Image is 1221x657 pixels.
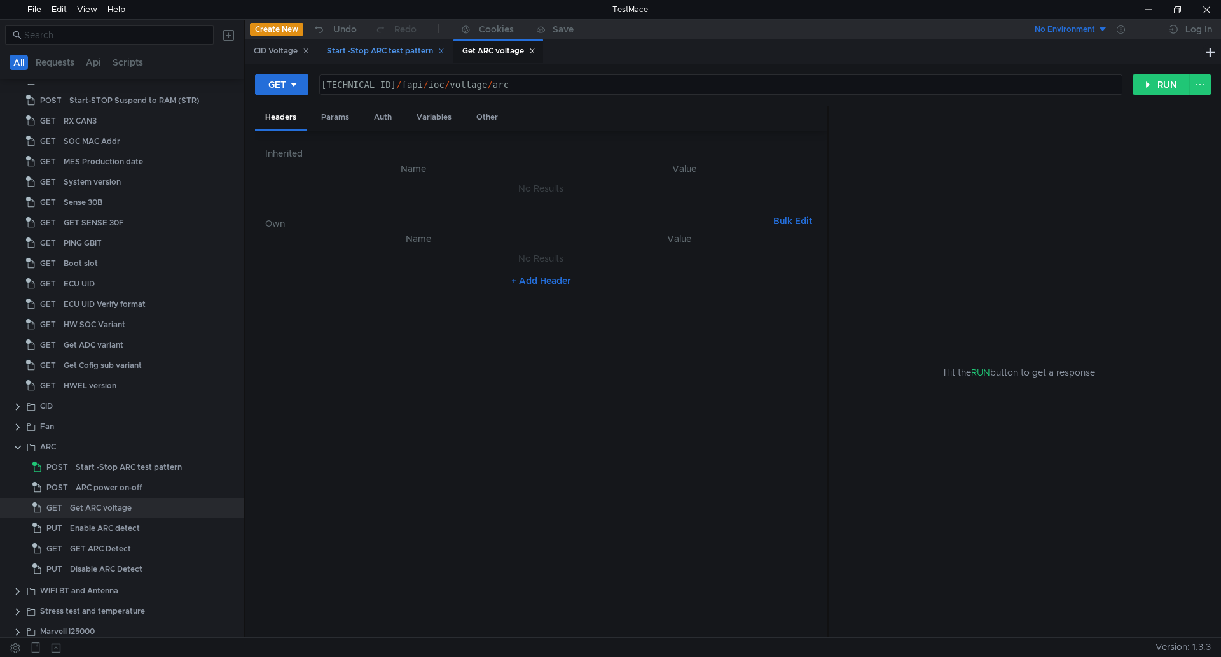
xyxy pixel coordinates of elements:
[265,146,817,161] h6: Inherited
[40,622,95,641] div: Marvell I25000
[64,274,95,293] div: ECU UID
[76,478,142,497] div: ARC power on-off
[64,254,98,273] div: Boot slot
[40,234,56,253] span: GET
[64,295,146,314] div: ECU UID Verify format
[82,55,105,70] button: Api
[46,478,68,497] span: POST
[64,234,102,253] div: PING GBIT
[479,22,514,37] div: Cookies
[40,274,56,293] span: GET
[40,437,56,456] div: ARC
[268,78,286,92] div: GET
[255,106,307,131] div: Headers
[10,55,28,70] button: All
[551,231,807,246] th: Value
[275,161,551,176] th: Name
[40,213,56,232] span: GET
[366,20,425,39] button: Redo
[518,183,563,194] nz-embed-empty: No Results
[64,193,102,212] div: Sense 30B
[24,28,206,42] input: Search...
[40,417,54,436] div: Fan
[518,253,563,264] nz-embed-empty: No Results
[333,22,357,37] div: Undo
[768,213,817,229] button: Bulk Edit
[1035,24,1095,36] div: No Environment
[364,106,402,129] div: Auth
[64,315,125,334] div: HW SOC Variant
[40,132,56,151] span: GET
[46,560,62,579] span: PUT
[70,519,140,538] div: Enable ARC detect
[64,111,97,131] div: RX CAN3
[69,91,200,110] div: Start-STOP Suspend to RAM (STR)
[311,106,359,129] div: Params
[466,106,508,129] div: Other
[40,581,118,600] div: WIFI BT and Antenna
[46,498,62,518] span: GET
[551,161,817,176] th: Value
[46,539,62,558] span: GET
[40,397,53,416] div: CID
[64,376,116,395] div: HWEL version
[327,45,445,58] div: Start -Stop ARC test pattern
[462,45,535,58] div: Get ARC voltage
[46,458,68,477] span: POST
[64,152,143,171] div: MES Production date
[506,273,576,288] button: + Add Header
[394,22,417,37] div: Redo
[64,336,123,355] div: Get ADC variant
[1133,74,1190,95] button: RUN
[76,458,182,477] div: Start -Stop ARC test pattern
[553,25,574,34] div: Save
[265,216,768,231] h6: Own
[40,602,145,621] div: Stress test and temperature
[40,356,56,375] span: GET
[250,23,303,36] button: Create New
[64,132,120,151] div: SOC MAC Addr
[40,295,56,314] span: GET
[40,152,56,171] span: GET
[944,365,1095,379] span: Hit the button to get a response
[70,560,142,579] div: Disable ARC Detect
[1185,22,1212,37] div: Log In
[70,539,131,558] div: GET ARC Detect
[40,111,56,131] span: GET
[46,519,62,538] span: PUT
[303,20,366,39] button: Undo
[32,55,78,70] button: Requests
[40,315,56,334] span: GET
[64,213,124,232] div: GET SENSE 30F
[255,74,308,95] button: GET
[40,376,56,395] span: GET
[406,106,462,129] div: Variables
[64,173,121,192] div: System version
[64,356,142,375] div: Get Cofig sub variant
[1155,638,1211,656] span: Version: 1.3.3
[109,55,147,70] button: Scripts
[254,45,309,58] div: CID Voltage
[70,498,132,518] div: Get ARC voltage
[1019,19,1108,39] button: No Environment
[971,367,990,378] span: RUN
[286,231,551,246] th: Name
[40,193,56,212] span: GET
[40,173,56,192] span: GET
[40,336,56,355] span: GET
[40,91,62,110] span: POST
[40,254,56,273] span: GET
